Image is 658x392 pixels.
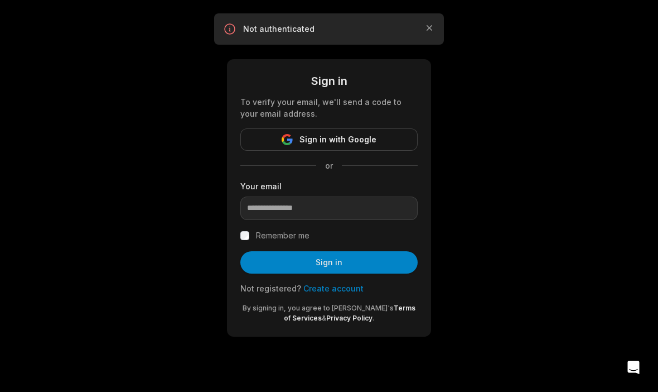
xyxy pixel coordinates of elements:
label: Your email [240,180,418,192]
button: Sign in [240,251,418,274]
span: By signing in, you agree to [PERSON_NAME]'s [243,304,394,312]
button: Sign in with Google [240,128,418,151]
span: Sign in with Google [299,133,376,146]
span: Not registered? [240,284,301,293]
label: Remember me [256,229,309,242]
a: Privacy Policy [326,314,372,322]
div: Open Intercom Messenger [620,354,647,381]
a: Terms of Services [284,304,415,322]
div: To verify your email, we'll send a code to your email address. [240,96,418,119]
div: Sign in [240,73,418,89]
a: Create account [303,284,364,293]
span: & [322,314,326,322]
span: or [316,160,342,171]
span: . [372,314,374,322]
p: Not authenticated [243,23,415,35]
